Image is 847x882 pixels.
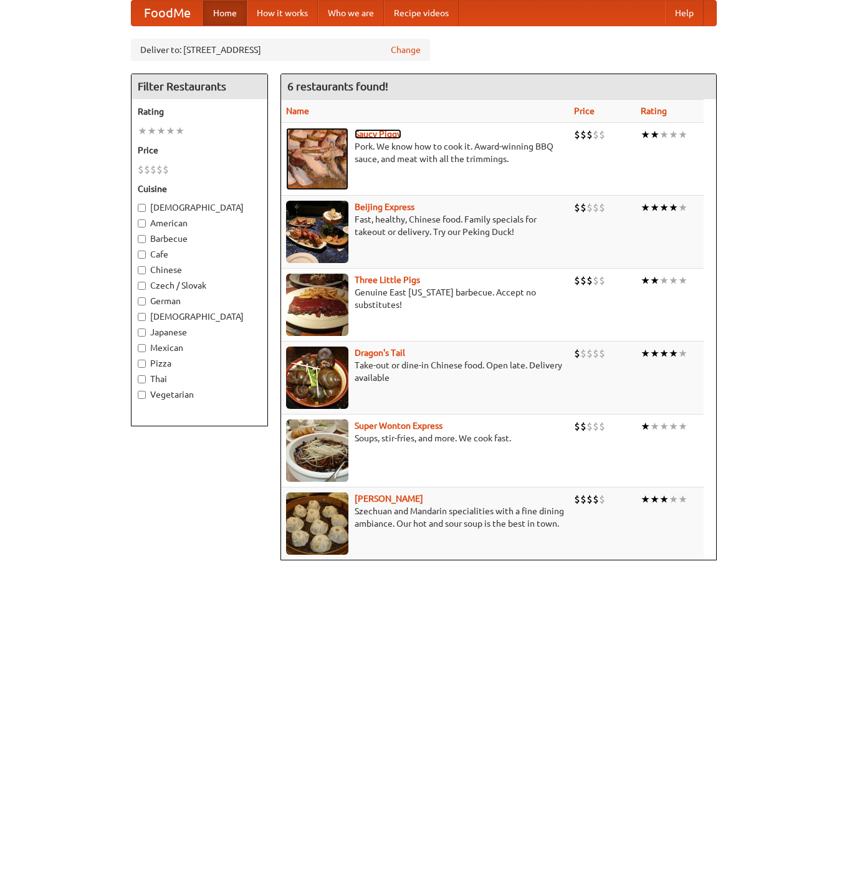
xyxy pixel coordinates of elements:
li: ★ [650,419,659,433]
li: ★ [669,419,678,433]
li: $ [156,163,163,176]
input: Barbecue [138,235,146,243]
label: Barbecue [138,232,261,245]
li: ★ [641,128,650,141]
p: Genuine East [US_STATE] barbecue. Accept no substitutes! [286,286,565,311]
li: ★ [650,347,659,360]
input: [DEMOGRAPHIC_DATA] [138,313,146,321]
li: $ [580,201,586,214]
input: American [138,219,146,228]
li: ★ [659,347,669,360]
li: $ [574,492,580,506]
a: Help [665,1,704,26]
li: ★ [678,201,687,214]
label: [DEMOGRAPHIC_DATA] [138,310,261,323]
li: ★ [678,492,687,506]
li: $ [150,163,156,176]
li: ★ [641,492,650,506]
input: Mexican [138,344,146,352]
li: $ [599,128,605,141]
li: $ [574,347,580,360]
a: Price [574,106,595,116]
img: saucy.jpg [286,128,348,190]
input: Japanese [138,328,146,337]
a: FoodMe [132,1,203,26]
li: $ [574,419,580,433]
a: Super Wonton Express [355,421,443,431]
li: $ [586,492,593,506]
li: $ [599,201,605,214]
li: ★ [659,128,669,141]
li: $ [144,163,150,176]
div: Deliver to: [STREET_ADDRESS] [131,39,430,61]
b: Three Little Pigs [355,275,420,285]
a: Beijing Express [355,202,414,212]
img: beijing.jpg [286,201,348,263]
li: ★ [156,124,166,138]
li: ★ [678,274,687,287]
li: $ [574,128,580,141]
p: Pork. We know how to cook it. Award-winning BBQ sauce, and meat with all the trimmings. [286,140,565,165]
h4: Filter Restaurants [132,74,267,99]
li: ★ [678,347,687,360]
li: ★ [641,419,650,433]
a: [PERSON_NAME] [355,494,423,504]
li: $ [586,201,593,214]
a: How it works [247,1,318,26]
li: ★ [678,419,687,433]
li: $ [599,347,605,360]
li: $ [580,419,586,433]
li: $ [138,163,144,176]
label: German [138,295,261,307]
a: Rating [641,106,667,116]
li: ★ [147,124,156,138]
li: ★ [650,201,659,214]
li: $ [580,347,586,360]
p: Szechuan and Mandarin specialities with a fine dining ambiance. Our hot and sour soup is the best... [286,505,565,530]
a: Who we are [318,1,384,26]
li: $ [593,419,599,433]
label: [DEMOGRAPHIC_DATA] [138,201,261,214]
input: [DEMOGRAPHIC_DATA] [138,204,146,212]
li: ★ [678,128,687,141]
li: ★ [669,201,678,214]
input: Cafe [138,251,146,259]
li: $ [593,492,599,506]
li: ★ [659,419,669,433]
li: ★ [659,492,669,506]
li: $ [599,274,605,287]
p: Take-out or dine-in Chinese food. Open late. Delivery available [286,359,565,384]
li: $ [586,274,593,287]
label: Czech / Slovak [138,279,261,292]
li: ★ [650,274,659,287]
li: ★ [650,492,659,506]
li: $ [163,163,169,176]
h5: Cuisine [138,183,261,195]
label: Pizza [138,357,261,370]
li: $ [586,128,593,141]
li: ★ [669,492,678,506]
input: Vegetarian [138,391,146,399]
a: Saucy Piggy [355,129,401,139]
label: Mexican [138,342,261,354]
p: Fast, healthy, Chinese food. Family specials for takeout or delivery. Try our Peking Duck! [286,213,565,238]
a: Change [391,44,421,56]
img: littlepigs.jpg [286,274,348,336]
li: $ [580,274,586,287]
li: ★ [669,128,678,141]
li: ★ [138,124,147,138]
li: $ [580,492,586,506]
li: ★ [659,274,669,287]
li: ★ [659,201,669,214]
label: Thai [138,373,261,385]
label: American [138,217,261,229]
li: ★ [641,347,650,360]
label: Japanese [138,326,261,338]
ng-pluralize: 6 restaurants found! [287,80,388,92]
li: $ [574,274,580,287]
li: ★ [166,124,175,138]
li: $ [586,347,593,360]
li: $ [593,347,599,360]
